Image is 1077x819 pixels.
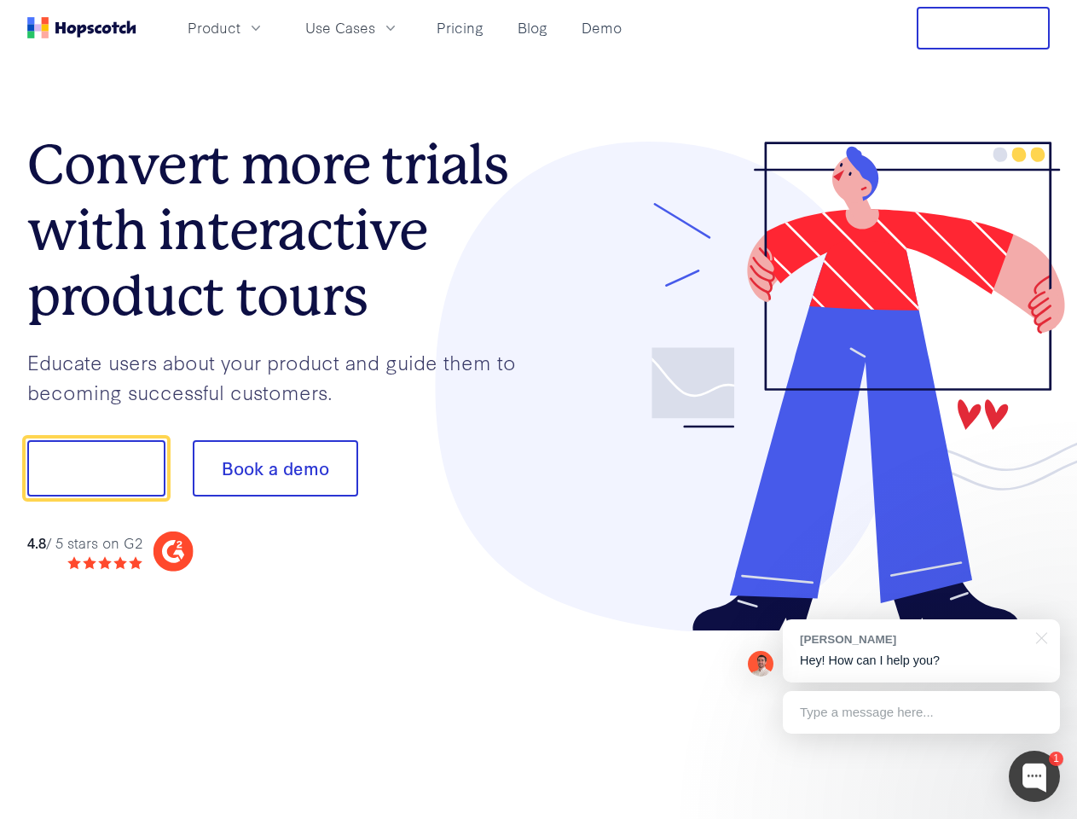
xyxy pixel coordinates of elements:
p: Educate users about your product and guide them to becoming successful customers. [27,347,539,406]
div: [PERSON_NAME] [800,631,1026,648]
h1: Convert more trials with interactive product tours [27,132,539,328]
a: Blog [511,14,554,42]
button: Show me! [27,440,165,497]
div: 1 [1049,752,1063,766]
div: / 5 stars on G2 [27,532,142,554]
button: Book a demo [193,440,358,497]
button: Use Cases [295,14,409,42]
span: Product [188,17,240,38]
button: Product [177,14,275,42]
span: Use Cases [305,17,375,38]
img: Mark Spera [748,651,773,677]
a: Pricing [430,14,490,42]
a: Demo [575,14,628,42]
div: Type a message here... [783,691,1060,734]
strong: 4.8 [27,532,46,552]
button: Free Trial [917,7,1050,49]
a: Home [27,17,136,38]
p: Hey! How can I help you? [800,652,1043,670]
